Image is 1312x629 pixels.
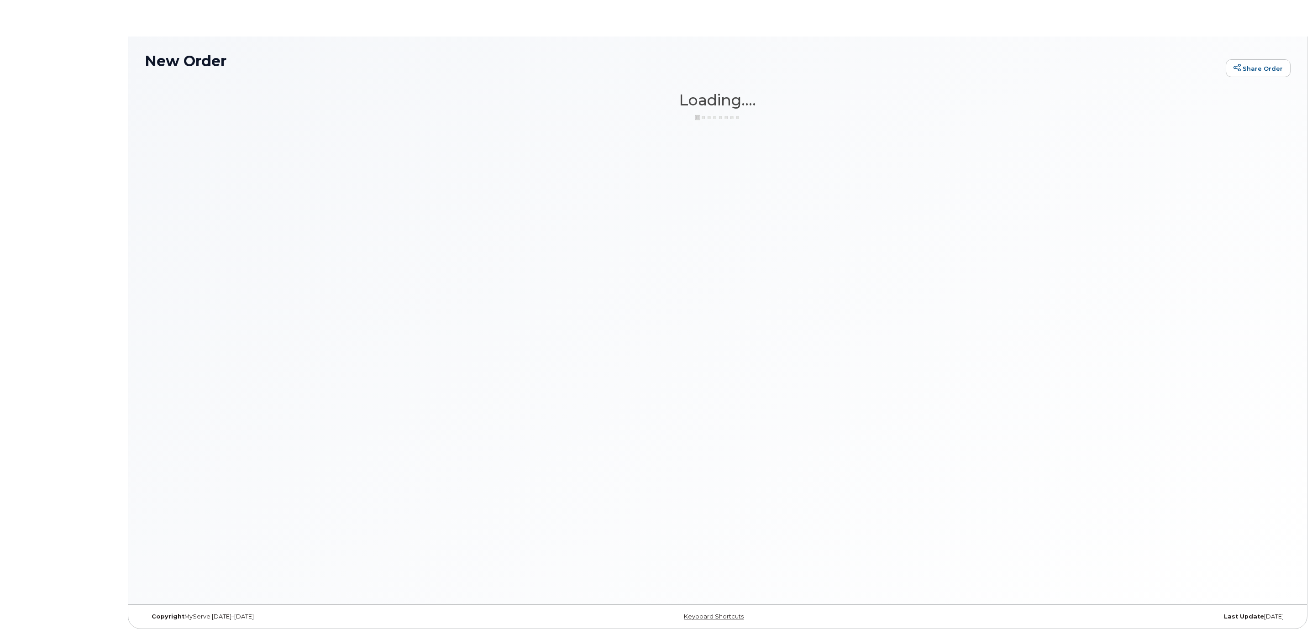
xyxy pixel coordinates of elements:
[908,613,1291,620] div: [DATE]
[1224,613,1264,620] strong: Last Update
[1226,59,1291,78] a: Share Order
[695,114,740,121] img: ajax-loader-3a6953c30dc77f0bf724df975f13086db4f4c1262e45940f03d1251963f1bf2e.gif
[145,613,527,620] div: MyServe [DATE]–[DATE]
[152,613,184,620] strong: Copyright
[145,92,1291,108] h1: Loading....
[145,53,1221,69] h1: New Order
[684,613,744,620] a: Keyboard Shortcuts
